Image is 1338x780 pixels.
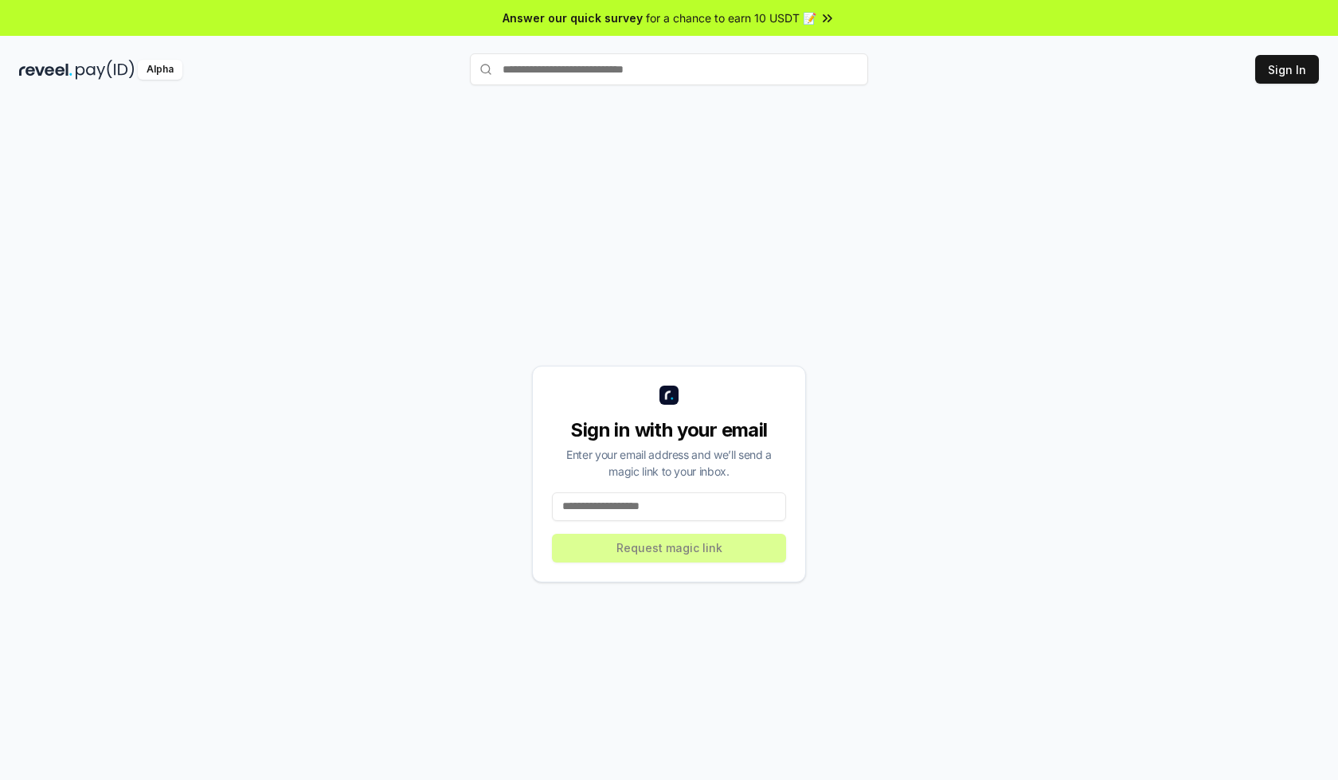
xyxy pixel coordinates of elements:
[1255,55,1319,84] button: Sign In
[503,10,643,26] span: Answer our quick survey
[76,60,135,80] img: pay_id
[552,417,786,443] div: Sign in with your email
[19,60,72,80] img: reveel_dark
[646,10,816,26] span: for a chance to earn 10 USDT 📝
[138,60,182,80] div: Alpha
[659,386,679,405] img: logo_small
[552,446,786,480] div: Enter your email address and we’ll send a magic link to your inbox.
